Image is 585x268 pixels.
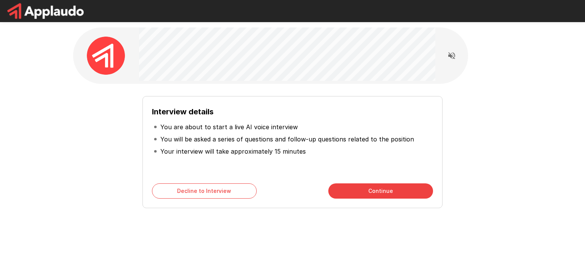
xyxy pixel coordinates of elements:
[328,183,433,199] button: Continue
[160,122,298,132] p: You are about to start a live AI voice interview
[160,147,306,156] p: Your interview will take approximately 15 minutes
[152,107,214,116] b: Interview details
[87,37,125,75] img: applaudo_avatar.png
[160,135,414,144] p: You will be asked a series of questions and follow-up questions related to the position
[152,183,257,199] button: Decline to Interview
[444,48,459,63] button: Read questions aloud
